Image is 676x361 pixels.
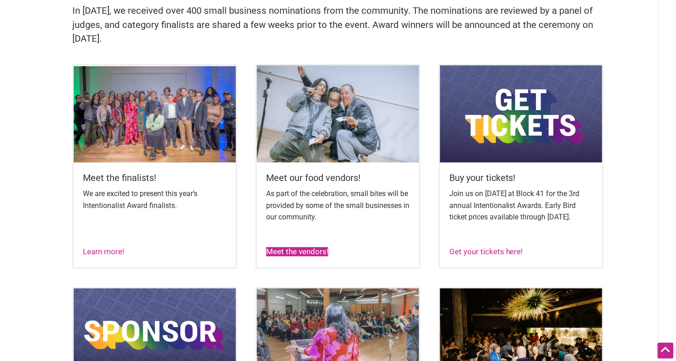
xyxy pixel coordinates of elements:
[266,247,328,257] a: Meet the vendors!
[83,172,227,185] h5: Meet the finalists!
[449,247,523,257] a: Get your tickets here!
[83,247,124,257] a: Learn more!
[449,172,593,185] h5: Buy your tickets!
[266,188,410,224] p: As part of the celebration, small bites will be provided by some of the small businesses in our c...
[83,188,227,212] p: We are excited to present this year’s Intentionalist Award finalists.
[449,188,593,224] p: Join us on [DATE] at Block 41 for the 3rd annual Intentionalist Awards. Early Bird ticket prices ...
[72,4,604,46] p: In [DATE], we received over 400 small business nominations from the community. The nominations ar...
[266,172,410,185] h5: Meet our food vendors!
[658,343,674,359] div: Scroll Back to Top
